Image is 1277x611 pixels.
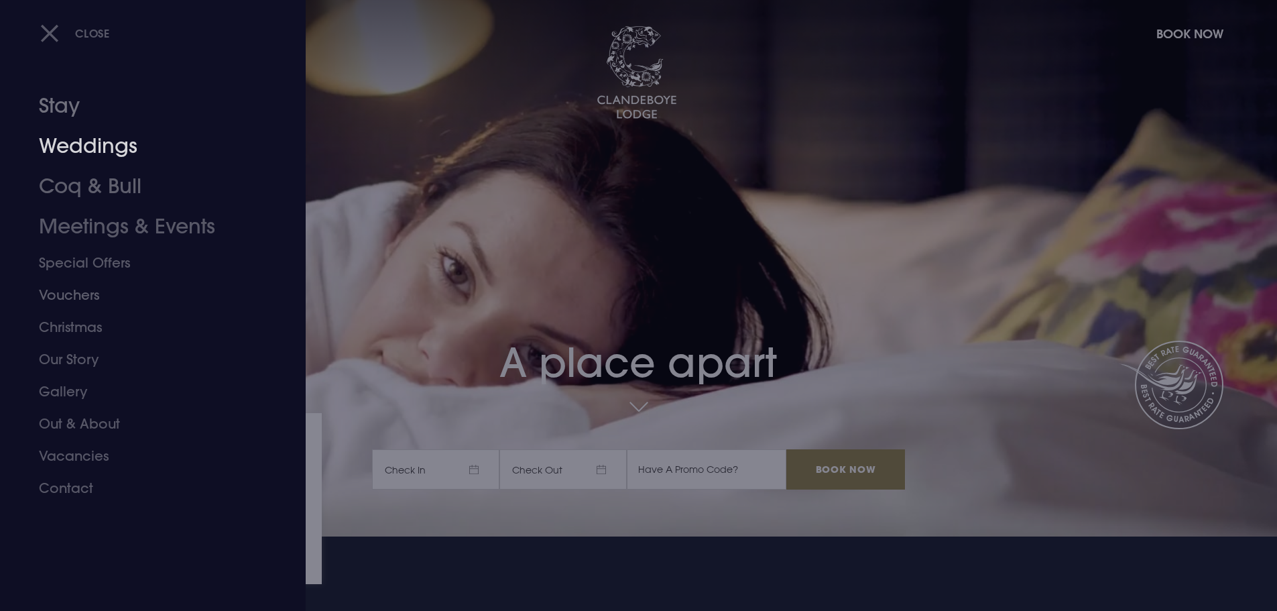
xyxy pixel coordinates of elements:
a: Coq & Bull [39,166,251,207]
a: Stay [39,86,251,126]
a: Vouchers [39,279,251,311]
a: Christmas [39,311,251,343]
a: Meetings & Events [39,207,251,247]
span: Close [75,26,110,40]
a: Out & About [39,408,251,440]
a: Vacancies [39,440,251,472]
a: Weddings [39,126,251,166]
a: Our Story [39,343,251,376]
button: Close [40,19,110,47]
a: Contact [39,472,251,504]
a: Gallery [39,376,251,408]
a: Special Offers [39,247,251,279]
